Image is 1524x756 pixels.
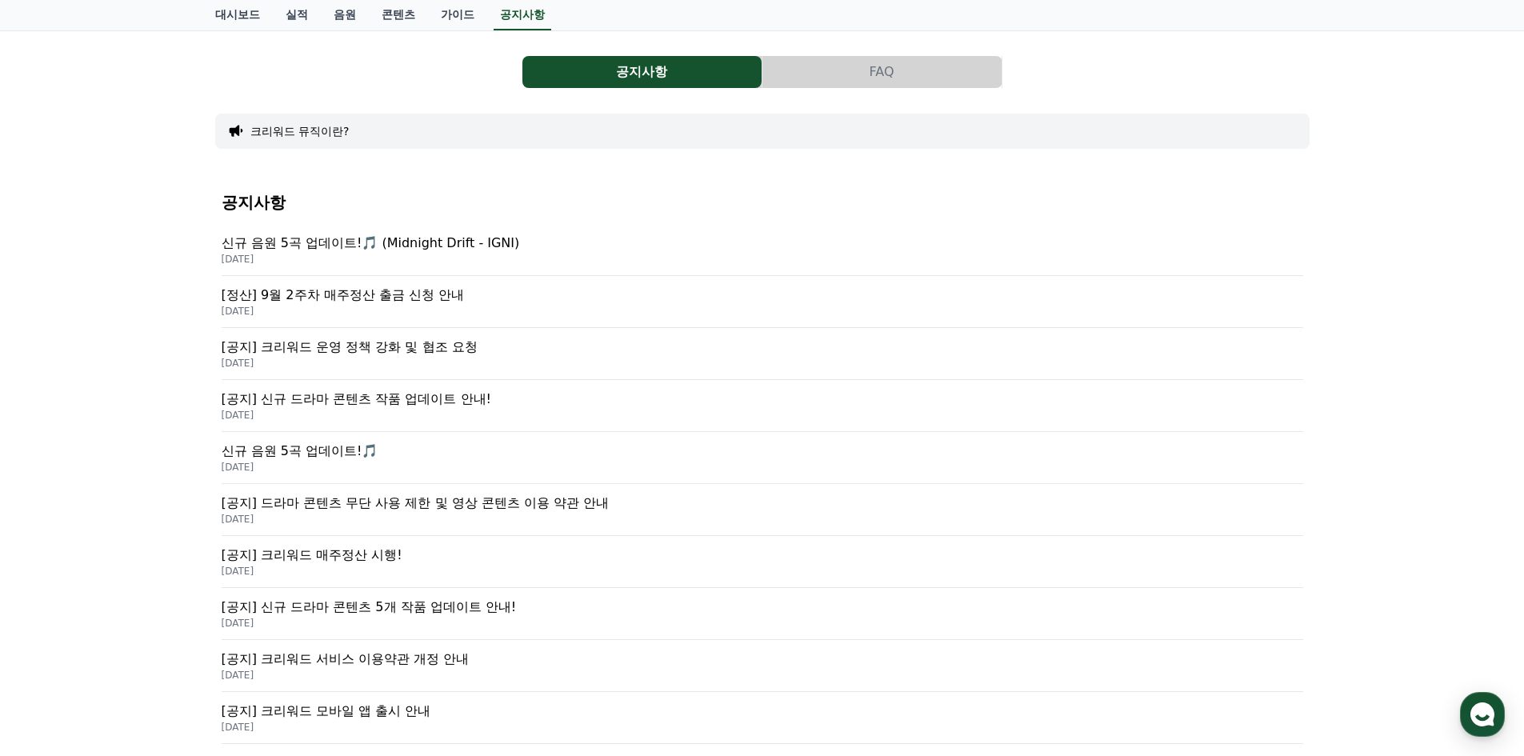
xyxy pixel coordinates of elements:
[222,442,1303,461] p: 신규 음원 5곡 업데이트!🎵
[222,276,1303,328] a: [정산] 9월 2주차 매주정산 출금 신청 안내 [DATE]
[222,565,1303,578] p: [DATE]
[5,507,106,547] a: 홈
[250,123,350,139] button: 크리워드 뮤직이란?
[206,507,307,547] a: 설정
[222,194,1303,211] h4: 공지사항
[222,234,1303,253] p: 신규 음원 5곡 업데이트!🎵 (Midnight Drift - IGNI)
[222,617,1303,630] p: [DATE]
[762,56,1002,88] button: FAQ
[222,380,1303,432] a: [공지] 신규 드라마 콘텐츠 작품 업데이트 안내! [DATE]
[222,484,1303,536] a: [공지] 드라마 콘텐츠 무단 사용 제한 및 영상 콘텐츠 이용 약관 안내 [DATE]
[222,409,1303,422] p: [DATE]
[522,56,762,88] button: 공지사항
[222,640,1303,692] a: [공지] 크리워드 서비스 이용약관 개정 안내 [DATE]
[222,253,1303,266] p: [DATE]
[222,598,1303,617] p: [공지] 신규 드라마 콘텐츠 5개 작품 업데이트 안내!
[522,56,762,88] a: 공지사항
[222,669,1303,682] p: [DATE]
[222,224,1303,276] a: 신규 음원 5곡 업데이트!🎵 (Midnight Drift - IGNI) [DATE]
[222,513,1303,526] p: [DATE]
[222,461,1303,474] p: [DATE]
[146,532,166,545] span: 대화
[222,338,1303,357] p: [공지] 크리워드 운영 정책 강화 및 협조 요청
[106,507,206,547] a: 대화
[222,721,1303,734] p: [DATE]
[222,357,1303,370] p: [DATE]
[222,390,1303,409] p: [공지] 신규 드라마 콘텐츠 작품 업데이트 안내!
[222,650,1303,669] p: [공지] 크리워드 서비스 이용약관 개정 안내
[222,692,1303,744] a: [공지] 크리워드 모바일 앱 출시 안내 [DATE]
[222,494,1303,513] p: [공지] 드라마 콘텐츠 무단 사용 제한 및 영상 콘텐츠 이용 약관 안내
[222,546,1303,565] p: [공지] 크리워드 매주정산 시행!
[222,702,1303,721] p: [공지] 크리워드 모바일 앱 출시 안내
[247,531,266,544] span: 설정
[222,432,1303,484] a: 신규 음원 5곡 업데이트!🎵 [DATE]
[222,305,1303,318] p: [DATE]
[222,286,1303,305] p: [정산] 9월 2주차 매주정산 출금 신청 안내
[762,56,1002,88] a: FAQ
[50,531,60,544] span: 홈
[222,536,1303,588] a: [공지] 크리워드 매주정산 시행! [DATE]
[222,328,1303,380] a: [공지] 크리워드 운영 정책 강화 및 협조 요청 [DATE]
[222,588,1303,640] a: [공지] 신규 드라마 콘텐츠 5개 작품 업데이트 안내! [DATE]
